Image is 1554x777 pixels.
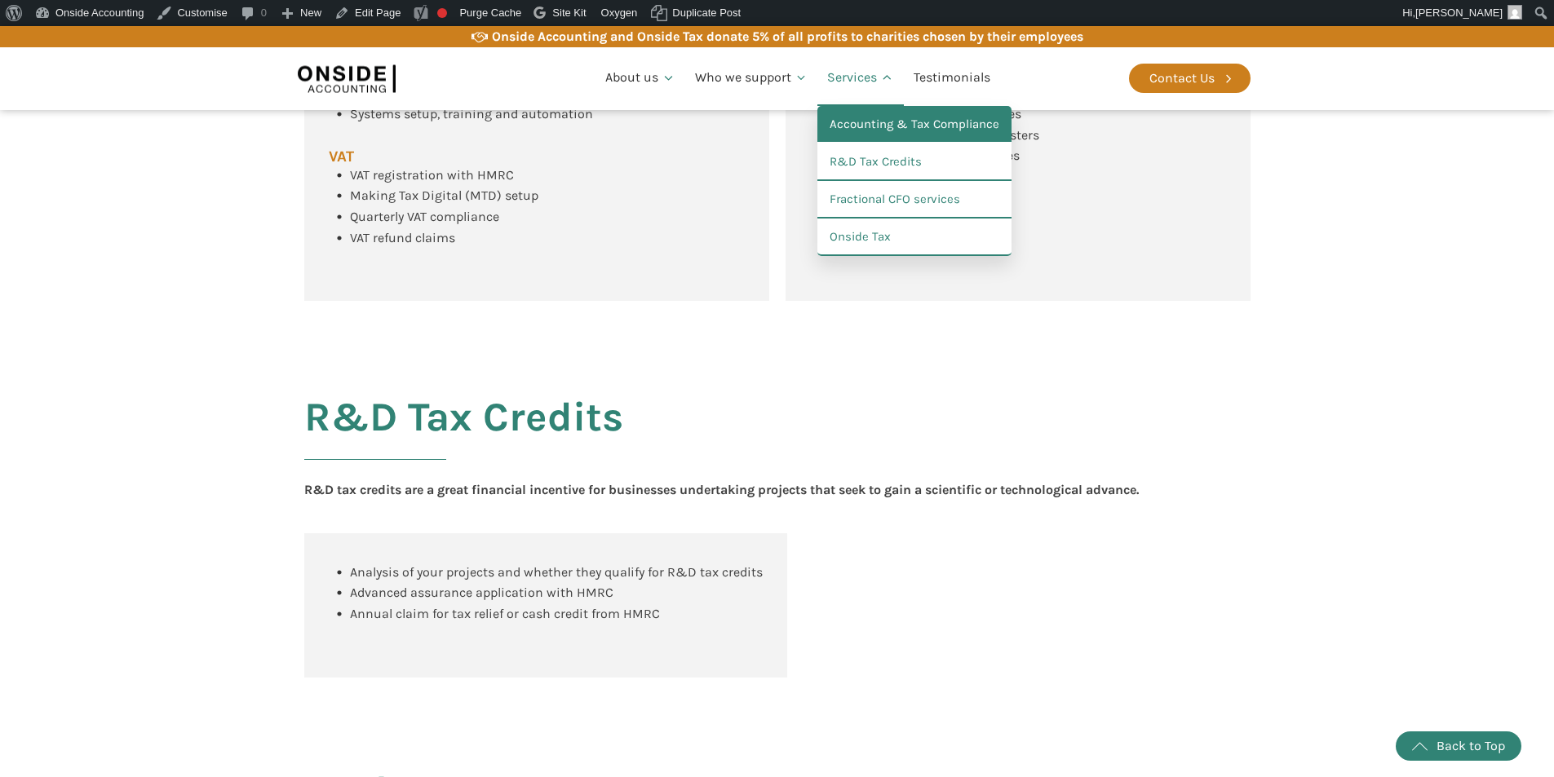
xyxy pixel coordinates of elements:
[350,585,613,600] span: Advanced assurance application with HMRC
[1437,735,1505,757] div: Back to Top
[552,7,586,19] span: Site Kit
[329,149,354,165] span: VAT
[1415,7,1503,19] span: [PERSON_NAME]
[817,51,904,106] a: Services
[817,181,1012,219] a: Fractional CFO services
[817,143,1012,181] a: R&D Tax Credits
[298,60,396,97] img: Onside Accounting
[1129,64,1251,93] a: Contact Us
[304,479,1139,501] div: R&D tax credits are a great financial incentive for businesses undertaking projects that seek to ...
[350,209,499,224] span: Quarterly VAT compliance
[350,564,763,580] span: Analysis of your projects and whether they qualify for R&D tax credits
[904,51,1000,106] a: Testimonials
[1396,731,1521,761] a: Back to Top
[1149,68,1215,89] div: Contact Us
[350,167,514,183] span: VAT registration with HMRC
[492,26,1083,47] div: Onside Accounting and Onside Tax donate 5% of all profits to charities chosen by their employees
[350,230,455,245] span: VAT refund claims
[350,606,660,621] span: Annual claim for tax relief or cash credit from HMRC
[350,188,538,203] span: Making Tax Digital (MTD) setup
[350,106,593,121] span: Systems setup, training and automation
[685,51,818,106] a: Who we support
[304,395,623,479] h2: R&D Tax Credits
[437,8,447,18] div: Focus keyphrase not set
[817,219,1012,256] a: Onside Tax
[595,51,685,106] a: About us
[817,106,1012,143] a: Accounting & Tax Compliance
